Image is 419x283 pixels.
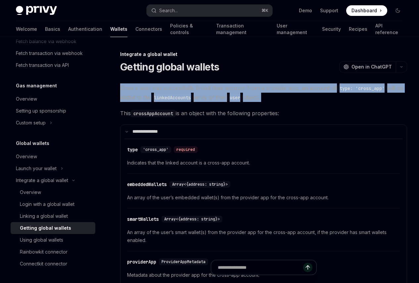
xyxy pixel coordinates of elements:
[375,21,403,37] a: API reference
[11,186,95,198] a: Overview
[120,83,407,102] span: Once a user has successfully linked their account from a provider app, an account of will be adde...
[110,21,127,37] a: Wallets
[174,146,198,153] div: required
[147,5,272,17] button: Search...⌘K
[11,210,95,222] a: Linking a global wallet
[11,93,95,105] a: Overview
[351,64,392,70] span: Open in ChatGPT
[337,85,387,92] code: type: 'cross_app'
[127,181,167,188] div: embeddedWallets
[20,236,63,244] div: Using global wallets
[16,61,69,69] div: Fetch transaction via API
[120,51,407,58] div: Integrate a global wallet
[11,198,95,210] a: Login with a global wallet
[11,151,95,163] a: Overview
[11,222,95,234] a: Getting global wallets
[120,109,407,118] span: This is an object with the following properties:
[20,224,71,232] div: Getting global wallets
[11,234,95,246] a: Using global wallets
[143,147,168,152] span: 'cross_app'
[320,7,338,14] a: Support
[16,82,57,90] h5: Gas management
[11,246,95,258] a: Rainbowkit connector
[349,21,367,37] a: Recipes
[127,216,159,222] div: smartWallets
[11,47,95,59] a: Fetch transaction via webhook
[11,59,95,71] a: Fetch transaction via API
[20,212,68,220] div: Linking a global wallet
[339,61,396,72] button: Open in ChatGPT
[135,21,162,37] a: Connectors
[16,119,46,127] div: Custom setup
[227,94,243,101] code: user
[120,61,219,73] h1: Getting global wallets
[16,153,37,161] div: Overview
[16,95,37,103] div: Overview
[127,228,400,244] span: An array of the user’s smart wallet(s) from the provider app for the cross-app account, if the pr...
[127,146,138,153] div: type
[216,21,269,37] a: Transaction management
[16,21,37,37] a: Welcome
[351,7,377,14] span: Dashboard
[322,21,341,37] a: Security
[16,49,83,57] div: Fetch transaction via webhook
[303,263,312,272] button: Send message
[16,165,57,172] div: Launch your wallet
[277,21,314,37] a: User management
[393,5,403,16] button: Toggle dark mode
[20,188,41,196] div: Overview
[170,21,208,37] a: Policies & controls
[20,248,68,256] div: Rainbowkit connector
[16,139,49,147] h5: Global wallets
[151,94,194,101] code: linkedAccounts
[127,194,400,202] span: An array of the user’s embedded wallet(s) from the provider app for the cross-app account.
[16,107,66,115] div: Setting up sponsorship
[16,176,68,184] div: Integrate a global wallet
[159,7,178,15] div: Search...
[131,110,176,117] code: crossAppAccount
[164,216,220,222] span: Array<{address: string}>
[20,200,74,208] div: Login with a global wallet
[45,21,60,37] a: Basics
[127,159,400,167] span: Indicates that the linked account is a cross-app account.
[261,8,268,13] span: ⌘ K
[20,260,67,268] div: Connectkit connector
[68,21,102,37] a: Authentication
[172,182,228,187] span: Array<{address: string}>
[11,105,95,117] a: Setting up sponsorship
[299,7,312,14] a: Demo
[346,5,387,16] a: Dashboard
[16,6,57,15] img: dark logo
[11,258,95,270] a: Connectkit connector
